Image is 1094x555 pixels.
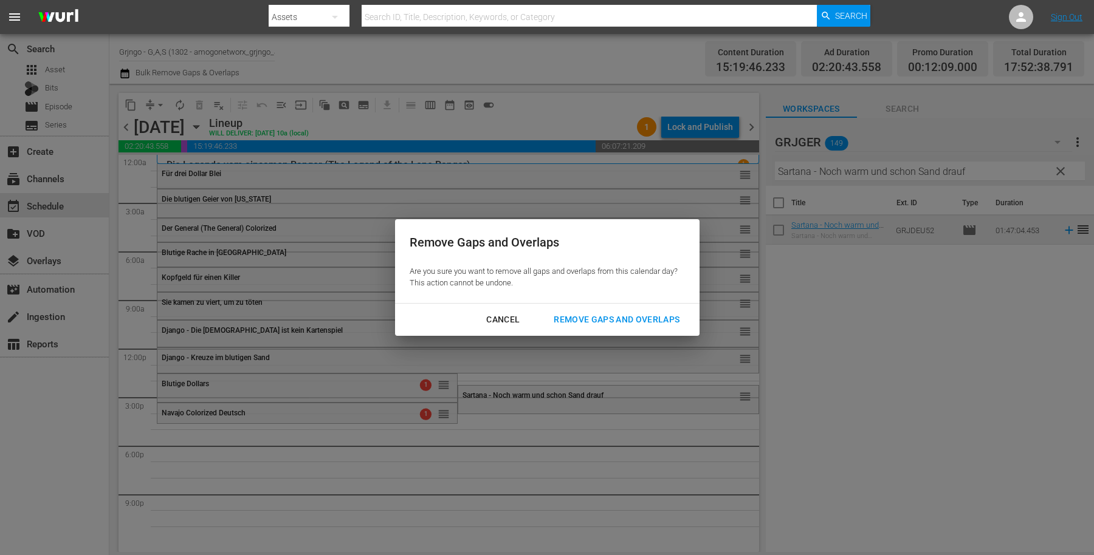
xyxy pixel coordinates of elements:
[476,312,529,327] div: Cancel
[410,266,678,277] p: Are you sure you want to remove all gaps and overlaps from this calendar day?
[835,5,867,27] span: Search
[472,308,534,331] button: Cancel
[410,277,678,289] p: This action cannot be undone.
[539,308,694,331] button: Remove Gaps and Overlaps
[1051,12,1082,22] a: Sign Out
[410,234,678,251] div: Remove Gaps and Overlaps
[29,3,88,32] img: ans4CAIJ8jUAAAAAAAAAAAAAAAAAAAAAAAAgQb4GAAAAAAAAAAAAAAAAAAAAAAAAJMjXAAAAAAAAAAAAAAAAAAAAAAAAgAT5G...
[544,312,689,327] div: Remove Gaps and Overlaps
[7,10,22,24] span: menu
